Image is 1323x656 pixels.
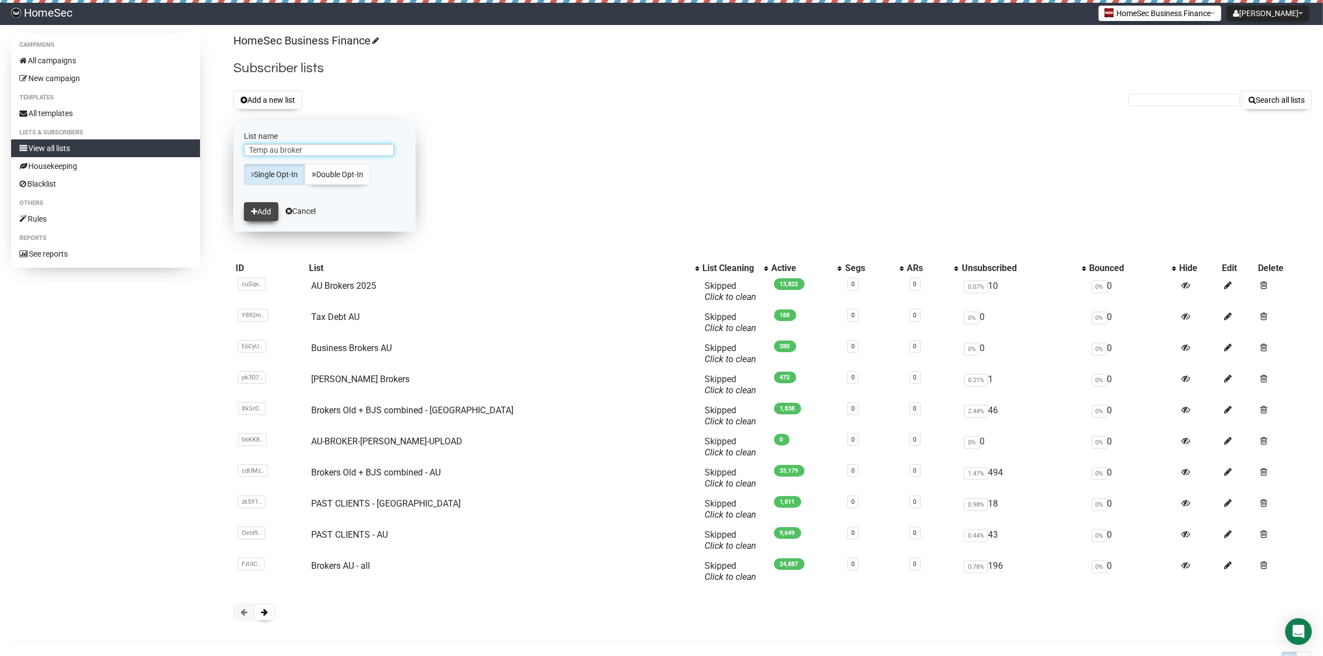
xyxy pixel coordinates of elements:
span: 13,822 [774,278,805,290]
span: 472 [774,372,796,383]
a: Click to clean [705,540,757,551]
a: Click to clean [705,292,757,302]
td: 0 [1087,307,1177,338]
a: 0 [913,343,917,350]
a: 0 [913,312,917,319]
td: 0 [1087,494,1177,525]
th: ID: No sort applied, sorting is disabled [233,261,307,276]
label: List name [244,131,405,141]
span: Skipped [705,343,757,364]
div: Segs [845,263,894,274]
span: 33,179 [774,465,805,477]
a: 0 [851,405,855,412]
span: Skipped [705,529,757,551]
span: Skipped [705,467,757,489]
a: See reports [11,245,200,263]
span: 2.44% [964,405,988,418]
td: 0 [1087,432,1177,463]
span: XkSr0.. [238,402,266,415]
img: bfc83e1283b4686a481eb58d0db75a25 [11,8,21,18]
a: Click to clean [705,447,757,458]
a: [PERSON_NAME] Brokers [311,374,410,384]
a: Click to clean [705,385,757,395]
td: 46 [960,400,1087,432]
a: 0 [851,374,855,381]
span: Skipped [705,560,757,582]
a: New campaign [11,69,200,87]
span: 188 [774,309,796,321]
th: Bounced: No sort applied, activate to apply an ascending sort [1087,261,1177,276]
a: All templates [11,104,200,122]
button: Add a new list [233,91,302,109]
th: List: No sort applied, activate to apply an ascending sort [307,261,700,276]
div: Unsubscribed [962,263,1076,274]
span: 0% [1092,436,1107,449]
div: Edit [1222,263,1254,274]
button: Search all lists [1241,91,1312,109]
div: Open Intercom Messenger [1285,618,1312,645]
span: 0% [964,436,980,449]
div: Bounced [1090,263,1166,274]
a: 0 [913,374,917,381]
a: 0 [913,405,917,412]
span: 1,811 [774,496,801,508]
li: Templates [11,91,200,104]
a: AU-BROKER-[PERSON_NAME]-UPLOAD [311,436,462,447]
td: 0 [960,307,1087,338]
td: 43 [960,525,1087,556]
a: Blacklist [11,175,200,193]
span: 0% [964,312,980,324]
a: Rules [11,210,200,228]
a: Brokers Old + BJS combined - [GEOGRAPHIC_DATA] [311,405,513,415]
td: 196 [960,556,1087,587]
th: ARs: No sort applied, activate to apply an ascending sort [905,261,960,276]
a: 0 [851,312,855,319]
a: PAST CLIENTS - [GEOGRAPHIC_DATA] [311,498,461,509]
div: Hide [1180,263,1217,274]
a: 0 [851,498,855,505]
span: 0% [1092,498,1107,511]
a: AU Brokers 2025 [311,281,376,291]
a: 0 [913,281,917,288]
span: OeId9.. [238,527,265,539]
a: Click to clean [705,478,757,489]
td: 1 [960,369,1087,400]
span: zk5Y1.. [238,495,266,508]
button: [PERSON_NAME] [1227,6,1309,21]
span: 0 [774,434,790,445]
a: Brokers Old + BJS combined - AU [311,467,441,478]
span: 0.78% [964,560,988,573]
th: Segs: No sort applied, activate to apply an ascending sort [843,261,905,276]
a: 0 [851,467,855,474]
span: 0.07% [964,281,988,293]
a: HomeSec Business Finance [233,34,377,47]
span: 0.44% [964,529,988,542]
a: 0 [913,529,917,537]
input: The name of your new list [244,144,394,156]
span: 0.98% [964,498,988,511]
span: Y892m.. [238,309,268,322]
span: 1.47% [964,467,988,480]
span: pk3D7.. [238,371,266,384]
td: 0 [1087,369,1177,400]
a: All campaigns [11,52,200,69]
li: Reports [11,232,200,245]
div: List [309,263,689,274]
a: 0 [851,560,855,568]
li: Others [11,197,200,210]
td: 10 [960,276,1087,307]
span: 1,838 [774,403,801,414]
th: Delete: No sort applied, sorting is disabled [1256,261,1312,276]
a: Single Opt-In [244,164,305,185]
a: 0 [851,529,855,537]
a: 0 [913,560,917,568]
span: 0% [1092,312,1107,324]
span: 0% [1092,374,1107,387]
span: 9,649 [774,527,801,539]
span: Skipped [705,436,757,458]
a: 0 [913,436,917,443]
a: PAST CLIENTS - AU [311,529,388,540]
a: Click to clean [705,416,757,427]
span: Skipped [705,498,757,520]
a: Tax Debt AU [311,312,360,322]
